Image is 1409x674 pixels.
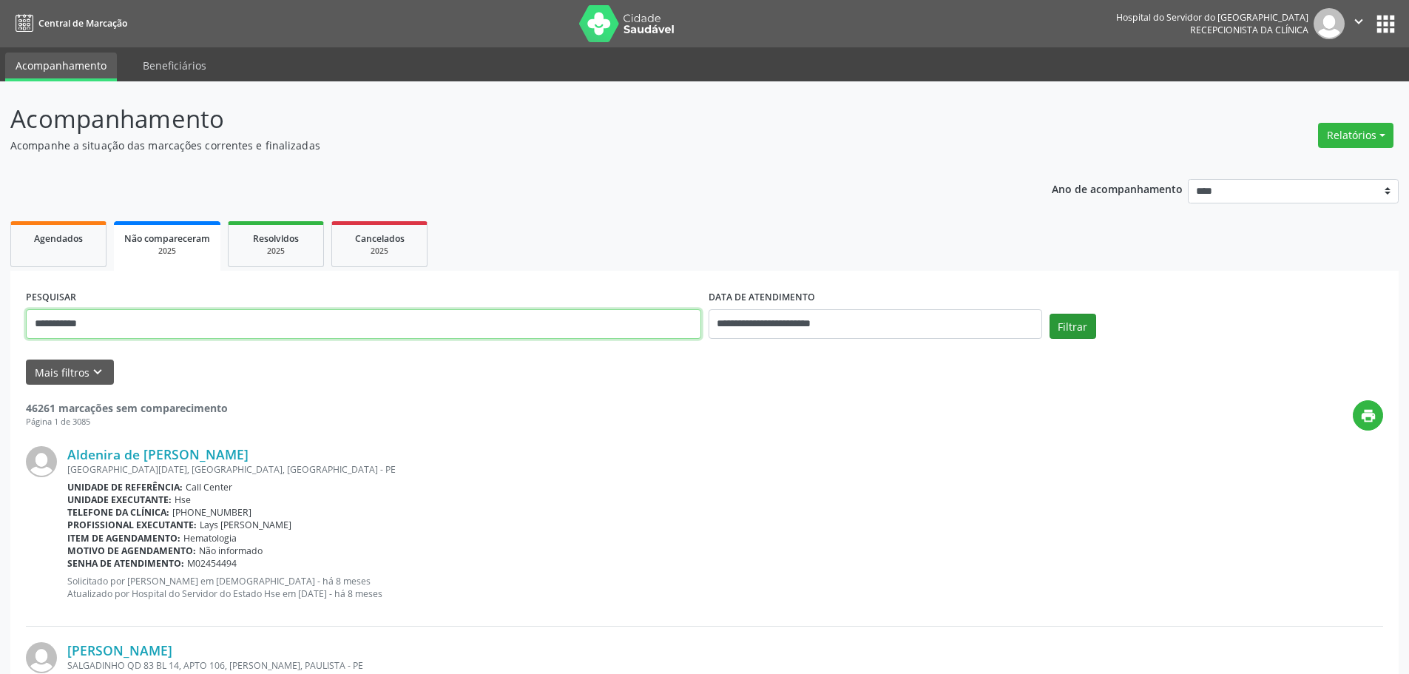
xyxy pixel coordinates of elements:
div: Página 1 de 3085 [26,416,228,428]
img: img [26,446,57,477]
button: print [1353,400,1383,431]
i: print [1360,408,1376,424]
span: Recepcionista da clínica [1190,24,1308,36]
button: Filtrar [1050,314,1096,339]
span: Cancelados [355,232,405,245]
a: Central de Marcação [10,11,127,36]
span: Não informado [199,545,263,557]
span: Lays [PERSON_NAME] [200,519,291,531]
span: Hematologia [183,532,237,545]
a: Beneficiários [132,53,217,78]
strong: 46261 marcações sem comparecimento [26,401,228,415]
span: Resolvidos [253,232,299,245]
button: Relatórios [1318,123,1393,148]
a: [PERSON_NAME] [67,642,172,658]
label: DATA DE ATENDIMENTO [709,286,815,309]
div: 2025 [239,246,313,257]
b: Unidade de referência: [67,481,183,493]
div: 2025 [342,246,416,257]
button:  [1345,8,1373,39]
span: Hse [175,493,191,506]
b: Profissional executante: [67,519,197,531]
b: Unidade executante: [67,493,172,506]
img: img [26,642,57,673]
div: SALGADINHO QD 83 BL 14, APTO 106, [PERSON_NAME], PAULISTA - PE [67,659,1383,672]
i:  [1351,13,1367,30]
p: Acompanhe a situação das marcações correntes e finalizadas [10,138,982,153]
span: [PHONE_NUMBER] [172,506,251,519]
button: Mais filtroskeyboard_arrow_down [26,360,114,385]
b: Motivo de agendamento: [67,545,196,557]
button: apps [1373,11,1399,37]
div: 2025 [124,246,210,257]
div: [GEOGRAPHIC_DATA][DATE], [GEOGRAPHIC_DATA], [GEOGRAPHIC_DATA] - PE [67,463,1383,476]
label: PESQUISAR [26,286,76,309]
span: Call Center [186,481,232,493]
a: Acompanhamento [5,53,117,81]
span: M02454494 [187,557,237,570]
a: Aldenira de [PERSON_NAME] [67,446,249,462]
p: Ano de acompanhamento [1052,179,1183,198]
p: Acompanhamento [10,101,982,138]
span: Não compareceram [124,232,210,245]
b: Senha de atendimento: [67,557,184,570]
p: Solicitado por [PERSON_NAME] em [DEMOGRAPHIC_DATA] - há 8 meses Atualizado por Hospital do Servid... [67,575,1383,600]
b: Item de agendamento: [67,532,180,545]
b: Telefone da clínica: [67,506,169,519]
span: Central de Marcação [38,17,127,30]
i: keyboard_arrow_down [89,364,106,380]
img: img [1314,8,1345,39]
span: Agendados [34,232,83,245]
div: Hospital do Servidor do [GEOGRAPHIC_DATA] [1116,11,1308,24]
